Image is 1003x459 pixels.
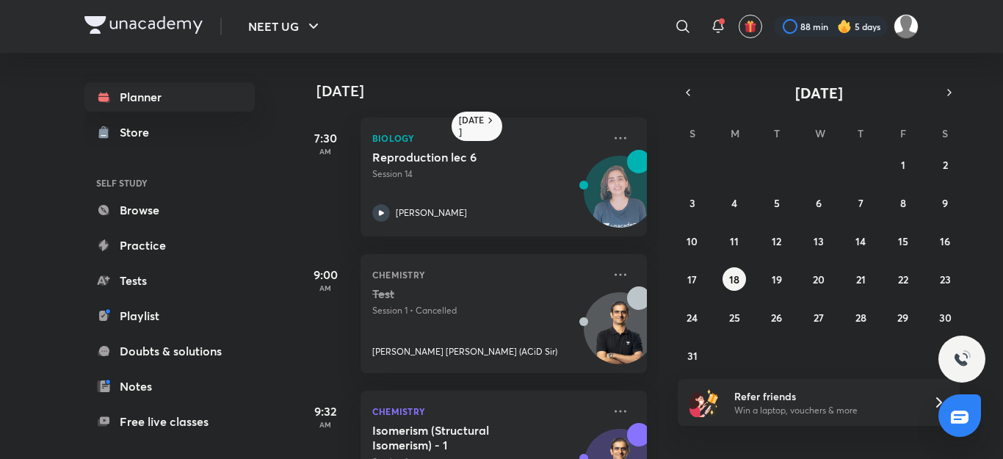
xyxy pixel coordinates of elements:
button: August 19, 2025 [765,267,789,291]
abbr: August 20, 2025 [813,272,825,286]
button: [DATE] [698,82,939,103]
h5: Reproduction lec 6 [372,150,555,165]
abbr: August 5, 2025 [774,196,780,210]
button: August 14, 2025 [849,229,872,253]
p: Biology [372,129,603,147]
p: AM [296,147,355,156]
a: Doubts & solutions [84,336,255,366]
img: ttu [953,350,971,368]
button: August 25, 2025 [723,306,746,329]
img: Avatar [584,300,655,371]
abbr: August 23, 2025 [940,272,951,286]
button: August 8, 2025 [891,191,915,214]
img: avatar [744,20,757,33]
abbr: August 27, 2025 [814,311,824,325]
a: Tests [84,266,255,295]
abbr: August 4, 2025 [731,196,737,210]
abbr: August 10, 2025 [687,234,698,248]
abbr: August 13, 2025 [814,234,824,248]
button: August 18, 2025 [723,267,746,291]
button: August 16, 2025 [933,229,957,253]
abbr: August 3, 2025 [689,196,695,210]
abbr: Sunday [689,126,695,140]
button: August 26, 2025 [765,306,789,329]
button: August 13, 2025 [807,229,830,253]
abbr: August 2, 2025 [943,158,948,172]
abbr: Saturday [942,126,948,140]
abbr: Monday [731,126,739,140]
abbr: August 31, 2025 [687,349,698,363]
div: Store [120,123,158,141]
h6: Refer friends [734,388,915,404]
h6: SELF STUDY [84,170,255,195]
abbr: Wednesday [815,126,825,140]
button: August 24, 2025 [681,306,704,329]
button: August 5, 2025 [765,191,789,214]
p: [PERSON_NAME] [PERSON_NAME] (ACiD Sir) [372,345,557,358]
abbr: Thursday [858,126,863,140]
button: August 28, 2025 [849,306,872,329]
img: Company Logo [84,16,203,34]
a: Free live classes [84,407,255,436]
abbr: August 26, 2025 [771,311,782,325]
span: [DATE] [795,83,843,103]
button: August 1, 2025 [891,153,915,176]
button: August 10, 2025 [681,229,704,253]
abbr: August 6, 2025 [816,196,822,210]
abbr: August 7, 2025 [858,196,863,210]
abbr: August 21, 2025 [856,272,866,286]
button: August 30, 2025 [933,306,957,329]
button: August 17, 2025 [681,267,704,291]
button: August 11, 2025 [723,229,746,253]
abbr: August 1, 2025 [901,158,905,172]
img: Divya rakesh [894,14,919,39]
button: August 23, 2025 [933,267,957,291]
abbr: August 24, 2025 [687,311,698,325]
p: AM [296,420,355,429]
img: Avatar [584,164,655,234]
abbr: August 25, 2025 [729,311,740,325]
p: Session 14 [372,167,603,181]
abbr: August 17, 2025 [687,272,697,286]
abbr: August 11, 2025 [730,234,739,248]
abbr: August 9, 2025 [942,196,948,210]
button: August 22, 2025 [891,267,915,291]
h5: 9:00 [296,266,355,283]
p: Win a laptop, vouchers & more [734,404,915,417]
abbr: August 30, 2025 [939,311,952,325]
a: Browse [84,195,255,225]
button: August 4, 2025 [723,191,746,214]
abbr: Tuesday [774,126,780,140]
p: Session 1 • Cancelled [372,304,603,317]
p: [PERSON_NAME] [396,206,467,220]
h6: [DATE] [459,115,485,138]
h5: Isomerism (Structural Isomerism) - 1 [372,423,555,452]
abbr: August 19, 2025 [772,272,782,286]
button: August 15, 2025 [891,229,915,253]
h5: 7:30 [296,129,355,147]
a: Planner [84,82,255,112]
button: August 29, 2025 [891,306,915,329]
p: Chemistry [372,402,603,420]
button: August 12, 2025 [765,229,789,253]
h5: Test [372,286,555,301]
h5: 9:32 [296,402,355,420]
abbr: August 18, 2025 [729,272,739,286]
abbr: August 15, 2025 [898,234,908,248]
p: AM [296,283,355,292]
abbr: August 8, 2025 [900,196,906,210]
button: August 2, 2025 [933,153,957,176]
button: August 27, 2025 [807,306,830,329]
abbr: August 28, 2025 [855,311,866,325]
p: Chemistry [372,266,603,283]
a: Notes [84,372,255,401]
a: Store [84,118,255,147]
abbr: August 22, 2025 [898,272,908,286]
abbr: August 12, 2025 [772,234,781,248]
a: Company Logo [84,16,203,37]
button: August 3, 2025 [681,191,704,214]
button: August 9, 2025 [933,191,957,214]
abbr: Friday [900,126,906,140]
button: NEET UG [239,12,331,41]
a: Practice [84,231,255,260]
